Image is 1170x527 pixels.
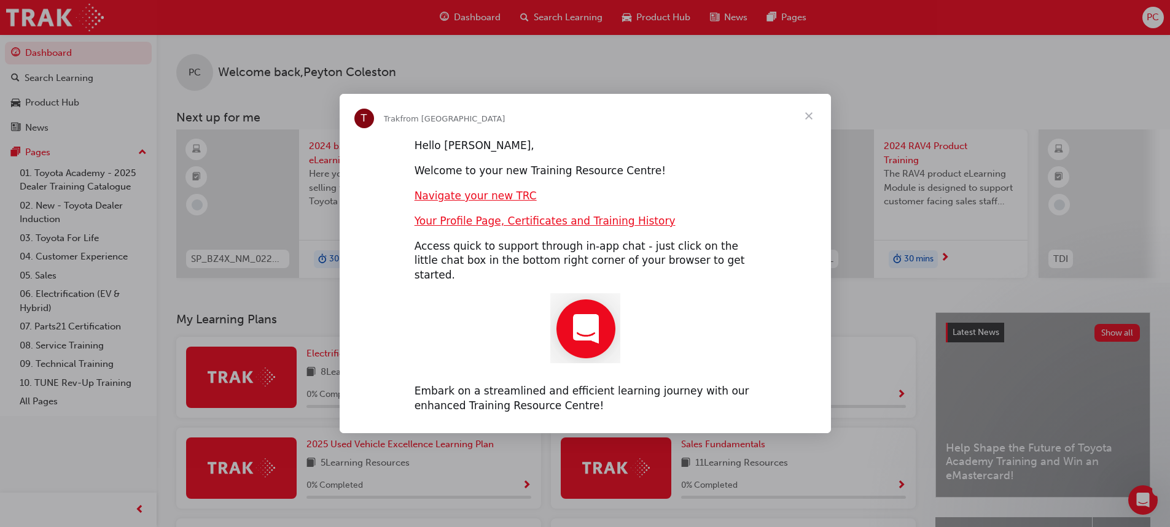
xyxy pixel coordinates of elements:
[415,384,756,414] div: Embark on a streamlined and efficient learning journey with our enhanced Training Resource Centre!
[787,94,831,138] span: Close
[400,114,505,123] span: from [GEOGRAPHIC_DATA]
[415,164,756,179] div: Welcome to your new Training Resource Centre!
[354,109,374,128] div: Profile image for Trak
[384,114,400,123] span: Trak
[415,239,756,283] div: Access quick to support through in-app chat - just click on the little chat box in the bottom rig...
[415,215,676,227] a: Your Profile Page, Certificates and Training History
[415,190,537,202] a: Navigate your new TRC
[415,139,756,153] div: Hello [PERSON_NAME],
